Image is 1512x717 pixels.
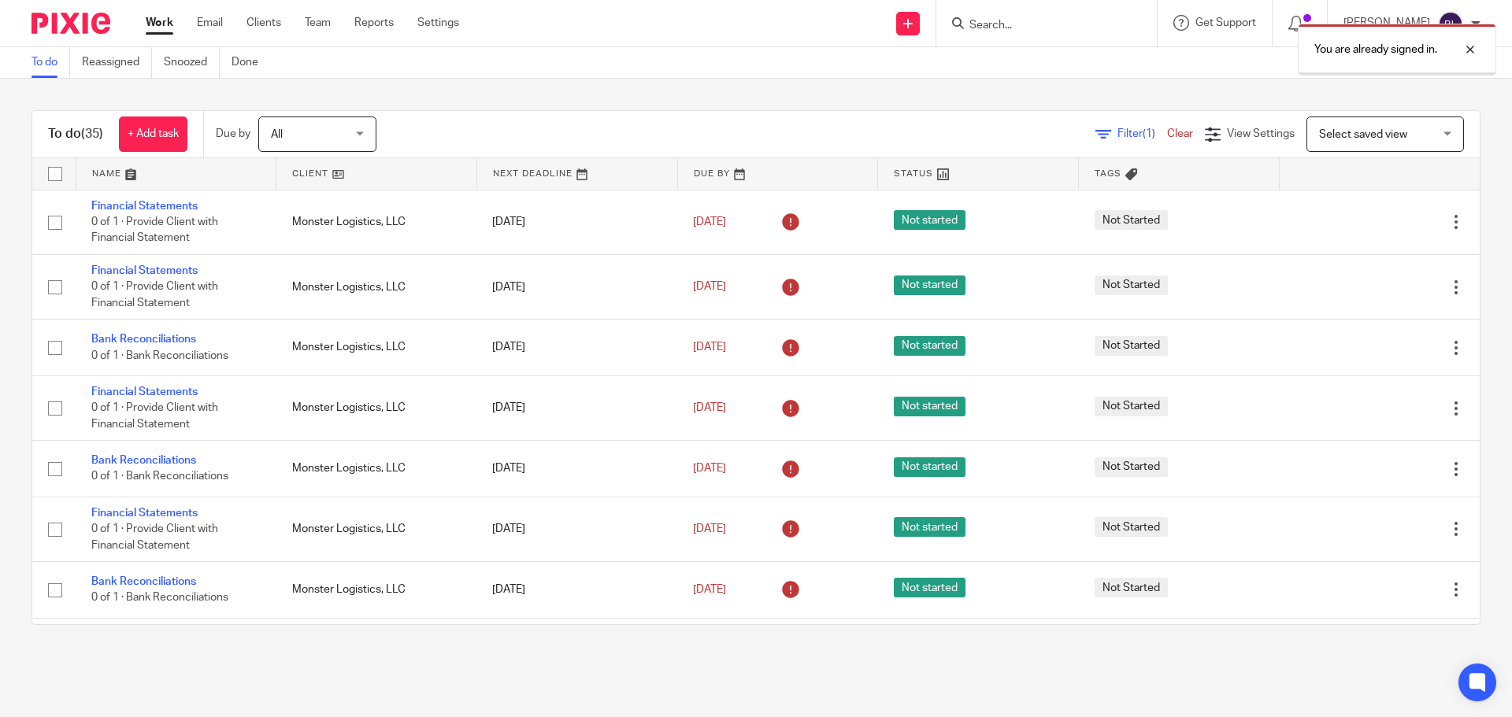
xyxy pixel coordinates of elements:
span: Select saved view [1319,129,1407,140]
p: Due by [216,126,250,142]
span: Not Started [1095,397,1168,416]
a: Financial Statements [91,201,198,212]
a: + Add task [119,116,187,152]
span: [DATE] [693,342,726,353]
a: Bank Reconciliations [91,576,196,587]
a: Reports [354,15,394,31]
span: Not started [894,210,965,230]
td: [DATE] [476,190,677,254]
a: Work [146,15,173,31]
a: Done [232,47,270,78]
td: Monster Logistics, LLC [276,562,477,618]
span: 0 of 1 · Provide Client with Financial Statement [91,402,218,430]
td: [DATE] [476,562,677,618]
span: Tags [1095,169,1121,178]
td: [DATE] [476,375,677,440]
span: 0 of 1 · Bank Reconciliations [91,350,228,361]
td: Monster Logistics, LLC [276,375,477,440]
img: Pixie [31,13,110,34]
span: Not started [894,275,965,295]
span: Not started [894,517,965,537]
span: [DATE] [693,584,726,595]
a: Financial Statements [91,508,198,519]
p: You are already signed in. [1314,42,1437,57]
td: [DATE] [476,497,677,561]
td: [DATE] [476,441,677,497]
td: [DATE] [476,618,677,674]
span: Not Started [1095,275,1168,295]
a: To do [31,47,70,78]
span: [DATE] [693,463,726,474]
img: svg%3E [1438,11,1463,36]
span: All [271,129,283,140]
a: Financial Statements [91,265,198,276]
span: Not started [894,397,965,416]
a: Email [197,15,223,31]
span: 0 of 1 · Provide Client with Financial Statement [91,282,218,309]
span: Not Started [1095,578,1168,597]
td: [DATE] [476,320,677,375]
span: Not Started [1095,210,1168,230]
span: Not Started [1095,336,1168,356]
a: Bank Reconciliations [91,455,196,466]
a: Team [305,15,331,31]
a: Clients [246,15,281,31]
span: [DATE] [693,402,726,413]
span: 0 of 1 · Bank Reconciliations [91,593,228,604]
span: Not started [894,578,965,597]
a: Reassigned [82,47,152,78]
a: Snoozed [164,47,220,78]
span: (35) [81,128,103,140]
a: Financial Statements [91,386,198,397]
span: [DATE] [693,523,726,534]
td: Bluebird Liquidators, LLC [276,618,477,674]
td: Monster Logistics, LLC [276,441,477,497]
td: Monster Logistics, LLC [276,320,477,375]
span: (1) [1143,128,1155,139]
span: 0 of 1 · Provide Client with Financial Statement [91,216,218,244]
a: Clear [1167,128,1193,139]
span: Not started [894,336,965,356]
td: Monster Logistics, LLC [276,497,477,561]
a: Bank Reconciliations [91,334,196,345]
span: 0 of 1 · Provide Client with Financial Statement [91,523,218,551]
span: Filter [1117,128,1167,139]
span: Not Started [1095,517,1168,537]
td: Monster Logistics, LLC [276,190,477,254]
span: 0 of 1 · Bank Reconciliations [91,471,228,482]
span: [DATE] [693,216,726,227]
h1: To do [48,126,103,142]
a: Settings [417,15,459,31]
span: Not started [894,457,965,477]
span: Not Started [1095,457,1168,477]
td: Monster Logistics, LLC [276,254,477,319]
td: [DATE] [476,254,677,319]
span: [DATE] [693,282,726,293]
span: View Settings [1227,128,1295,139]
